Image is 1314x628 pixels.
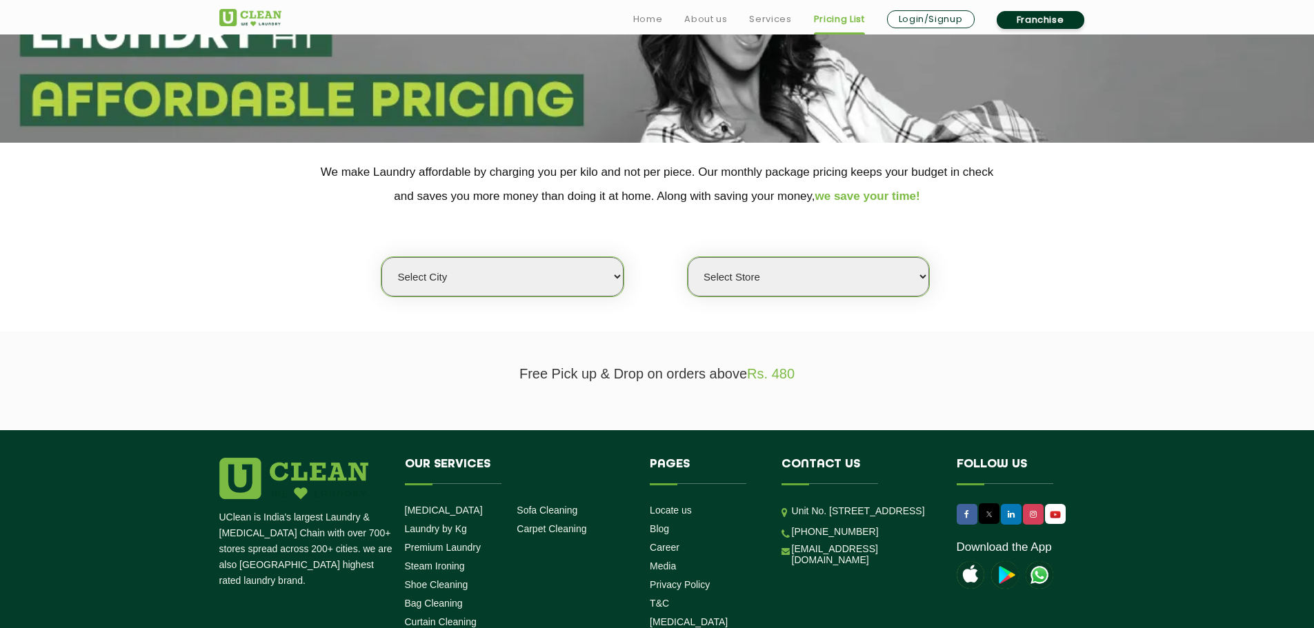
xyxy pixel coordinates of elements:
a: Premium Laundry [405,542,481,553]
a: Franchise [997,11,1084,29]
h4: Follow us [957,458,1078,484]
h4: Contact us [782,458,936,484]
p: We make Laundry affordable by charging you per kilo and not per piece. Our monthly package pricin... [219,160,1095,208]
a: Media [650,560,676,571]
a: Bag Cleaning [405,598,463,609]
img: apple-icon.png [957,561,984,589]
p: Unit No. [STREET_ADDRESS] [792,503,936,519]
a: Download the App [957,540,1052,554]
a: Locate us [650,505,692,516]
a: Login/Signup [887,10,975,28]
a: [EMAIL_ADDRESS][DOMAIN_NAME] [792,543,936,565]
a: About us [684,11,727,28]
img: playstoreicon.png [991,561,1019,589]
a: Steam Ironing [405,560,465,571]
a: Privacy Policy [650,579,710,590]
a: Services [749,11,791,28]
span: Rs. 480 [747,366,795,381]
p: Free Pick up & Drop on orders above [219,366,1095,382]
h4: Our Services [405,458,630,484]
a: T&C [650,598,669,609]
a: Pricing List [814,11,865,28]
a: [MEDICAL_DATA] [405,505,483,516]
img: logo.png [219,458,368,499]
img: UClean Laundry and Dry Cleaning [1046,507,1064,522]
a: Sofa Cleaning [517,505,577,516]
img: UClean Laundry and Dry Cleaning [1026,561,1053,589]
a: Curtain Cleaning [405,616,477,627]
a: Career [650,542,679,553]
a: Home [633,11,663,28]
a: Carpet Cleaning [517,523,586,534]
a: Shoe Cleaning [405,579,468,590]
span: we save your time! [815,190,920,203]
a: [MEDICAL_DATA] [650,616,728,627]
h4: Pages [650,458,761,484]
p: UClean is India's largest Laundry & [MEDICAL_DATA] Chain with over 700+ stores spread across 200+... [219,509,395,589]
a: [PHONE_NUMBER] [792,526,879,537]
img: UClean Laundry and Dry Cleaning [219,9,281,26]
a: Laundry by Kg [405,523,467,534]
a: Blog [650,523,669,534]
